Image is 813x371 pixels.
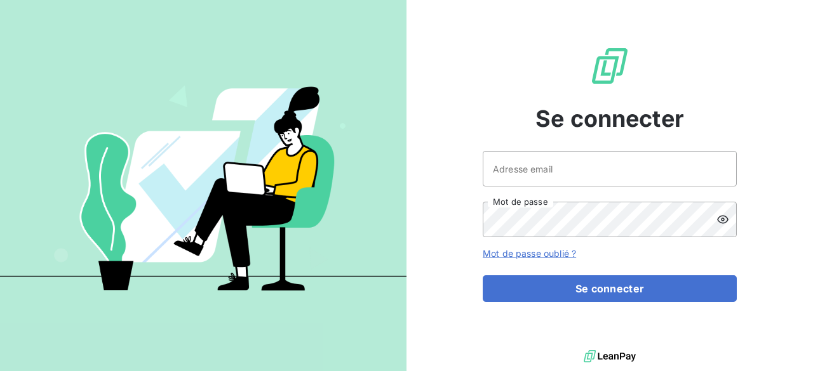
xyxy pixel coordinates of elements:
span: Se connecter [535,101,684,136]
input: placeholder [483,151,737,186]
img: Logo LeanPay [589,46,630,86]
button: Se connecter [483,275,737,302]
img: logo [584,347,636,366]
a: Mot de passe oublié ? [483,248,576,259]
